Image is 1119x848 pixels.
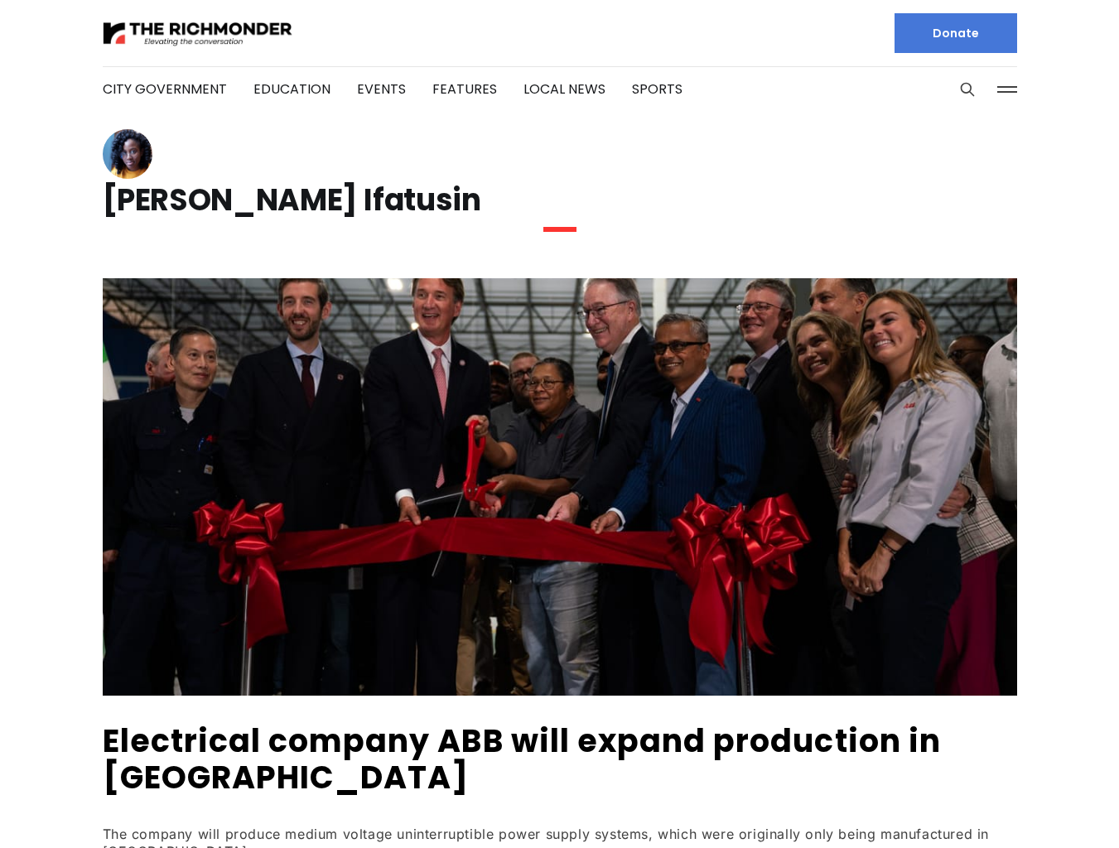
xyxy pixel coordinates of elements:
button: Search this site [955,77,980,102]
a: Education [253,79,330,99]
a: Events [357,79,406,99]
iframe: portal-trigger [978,767,1119,848]
a: Sports [632,79,682,99]
a: Features [432,79,497,99]
a: Donate [895,13,1017,53]
h1: [PERSON_NAME] Ifatusin [103,187,1017,214]
img: Victoria A. Ifatusin [103,129,152,179]
a: Electrical company ABB will expand production in [GEOGRAPHIC_DATA] [103,719,941,799]
a: Local News [523,79,605,99]
a: City Government [103,79,227,99]
img: The Richmonder [103,19,293,48]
